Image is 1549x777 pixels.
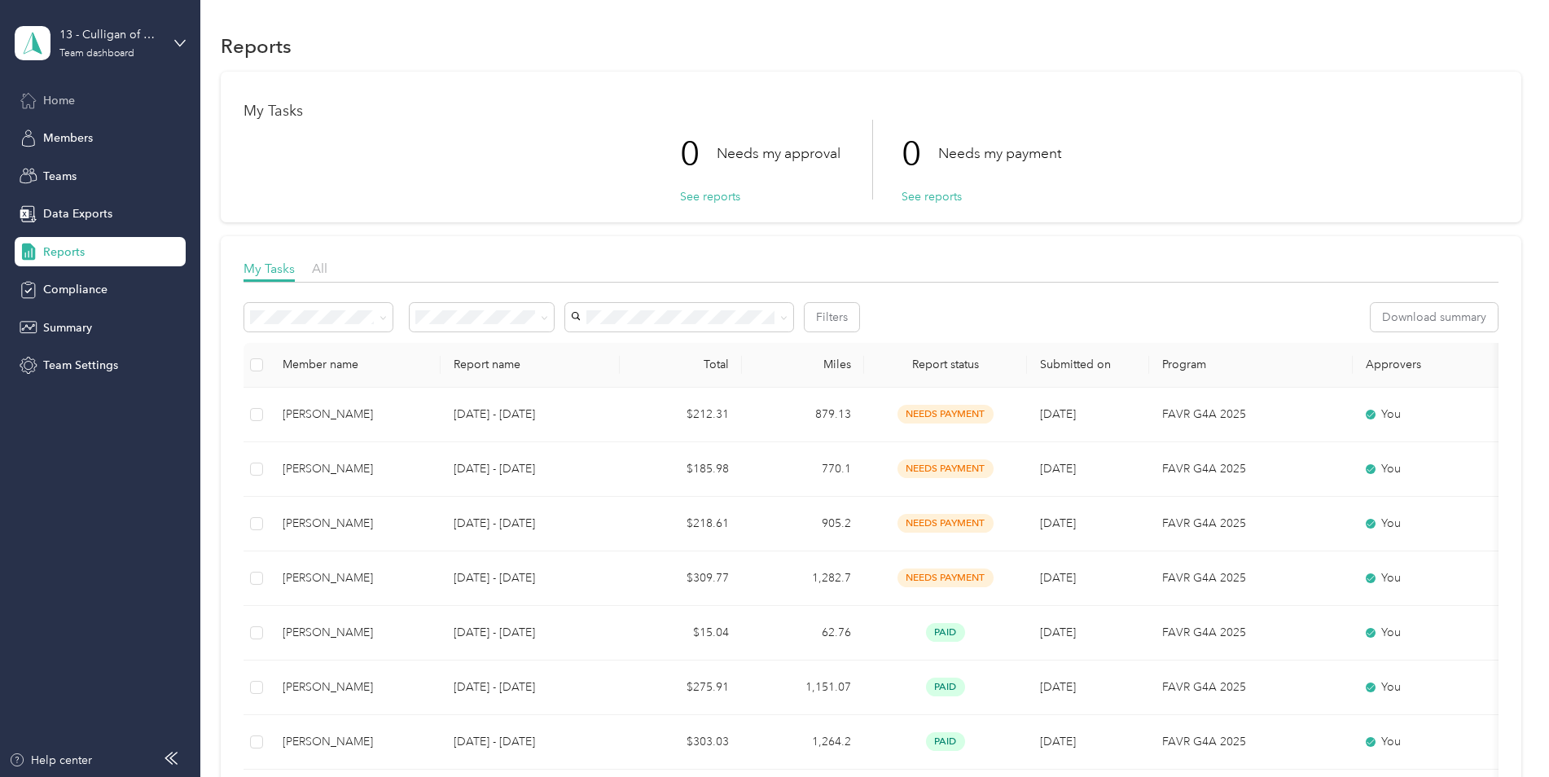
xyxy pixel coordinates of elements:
[43,92,75,109] span: Home
[43,281,108,298] span: Compliance
[1149,606,1353,661] td: FAVR G4A 2025
[742,661,864,715] td: 1,151.07
[454,733,607,751] p: [DATE] - [DATE]
[620,442,742,497] td: $185.98
[1371,303,1498,331] button: Download summary
[1040,571,1076,585] span: [DATE]
[43,168,77,185] span: Teams
[1366,624,1503,642] div: You
[244,103,1499,120] h1: My Tasks
[680,120,717,188] p: 0
[1162,678,1340,696] p: FAVR G4A 2025
[244,261,295,276] span: My Tasks
[43,205,112,222] span: Data Exports
[1366,406,1503,424] div: You
[1458,686,1549,777] iframe: Everlance-gr Chat Button Frame
[454,624,607,642] p: [DATE] - [DATE]
[283,460,428,478] div: [PERSON_NAME]
[897,459,994,478] span: needs payment
[897,514,994,533] span: needs payment
[620,388,742,442] td: $212.31
[1162,460,1340,478] p: FAVR G4A 2025
[1366,569,1503,587] div: You
[755,358,851,371] div: Miles
[1162,569,1340,587] p: FAVR G4A 2025
[283,406,428,424] div: [PERSON_NAME]
[441,343,620,388] th: Report name
[620,551,742,606] td: $309.77
[897,568,994,587] span: needs payment
[620,661,742,715] td: $275.91
[1162,406,1340,424] p: FAVR G4A 2025
[938,143,1061,164] p: Needs my payment
[59,49,134,59] div: Team dashboard
[283,515,428,533] div: [PERSON_NAME]
[283,624,428,642] div: [PERSON_NAME]
[1366,515,1503,533] div: You
[1149,388,1353,442] td: FAVR G4A 2025
[1162,624,1340,642] p: FAVR G4A 2025
[742,606,864,661] td: 62.76
[1149,715,1353,770] td: FAVR G4A 2025
[1040,516,1076,530] span: [DATE]
[1149,442,1353,497] td: FAVR G4A 2025
[454,569,607,587] p: [DATE] - [DATE]
[283,733,428,751] div: [PERSON_NAME]
[633,358,729,371] div: Total
[926,678,965,696] span: paid
[221,37,292,55] h1: Reports
[43,319,92,336] span: Summary
[1040,626,1076,639] span: [DATE]
[926,623,965,642] span: paid
[454,406,607,424] p: [DATE] - [DATE]
[1366,733,1503,751] div: You
[283,569,428,587] div: [PERSON_NAME]
[43,244,85,261] span: Reports
[283,358,428,371] div: Member name
[1162,515,1340,533] p: FAVR G4A 2025
[742,715,864,770] td: 1,264.2
[620,497,742,551] td: $218.61
[926,732,965,751] span: paid
[877,358,1014,371] span: Report status
[43,129,93,147] span: Members
[1353,343,1516,388] th: Approvers
[1027,343,1149,388] th: Submitted on
[1149,661,1353,715] td: FAVR G4A 2025
[717,143,840,164] p: Needs my approval
[1040,680,1076,694] span: [DATE]
[1040,462,1076,476] span: [DATE]
[43,357,118,374] span: Team Settings
[897,405,994,424] span: needs payment
[620,715,742,770] td: $303.03
[1162,733,1340,751] p: FAVR G4A 2025
[1040,735,1076,748] span: [DATE]
[742,551,864,606] td: 1,282.7
[742,497,864,551] td: 905.2
[742,388,864,442] td: 879.13
[1149,343,1353,388] th: Program
[59,26,161,43] div: 13 - Culligan of Denver Sales Manager (BLC)
[620,606,742,661] td: $15.04
[902,188,962,205] button: See reports
[454,678,607,696] p: [DATE] - [DATE]
[1366,678,1503,696] div: You
[680,188,740,205] button: See reports
[1040,407,1076,421] span: [DATE]
[1366,460,1503,478] div: You
[454,515,607,533] p: [DATE] - [DATE]
[454,460,607,478] p: [DATE] - [DATE]
[742,442,864,497] td: 770.1
[805,303,859,331] button: Filters
[902,120,938,188] p: 0
[283,678,428,696] div: [PERSON_NAME]
[9,752,92,769] button: Help center
[312,261,327,276] span: All
[1149,497,1353,551] td: FAVR G4A 2025
[1149,551,1353,606] td: FAVR G4A 2025
[270,343,441,388] th: Member name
